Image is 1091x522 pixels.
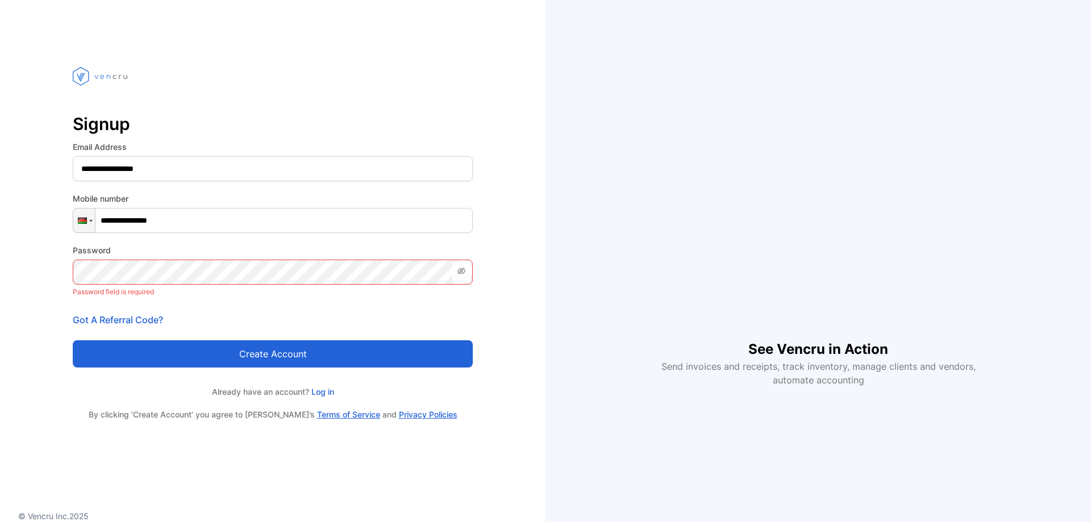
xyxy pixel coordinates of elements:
a: Privacy Policies [399,410,457,419]
label: Mobile number [73,193,473,204]
button: Create account [73,340,473,368]
p: By clicking ‘Create Account’ you agree to [PERSON_NAME]’s and [73,409,473,420]
p: Already have an account? [73,386,473,398]
a: Terms of Service [317,410,380,419]
a: Log in [309,387,334,396]
h1: See Vencru in Action [748,321,888,360]
label: Password [73,244,473,256]
p: Send invoices and receipts, track inventory, manage clients and vendors, automate accounting [655,360,982,387]
label: Email Address [73,141,473,153]
p: Signup [73,110,473,137]
div: Malawi: + 265 [73,208,95,232]
img: vencru logo [73,45,130,107]
iframe: YouTube video player [653,136,983,321]
p: Got A Referral Code? [73,313,473,327]
p: Password field is required [73,285,473,299]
